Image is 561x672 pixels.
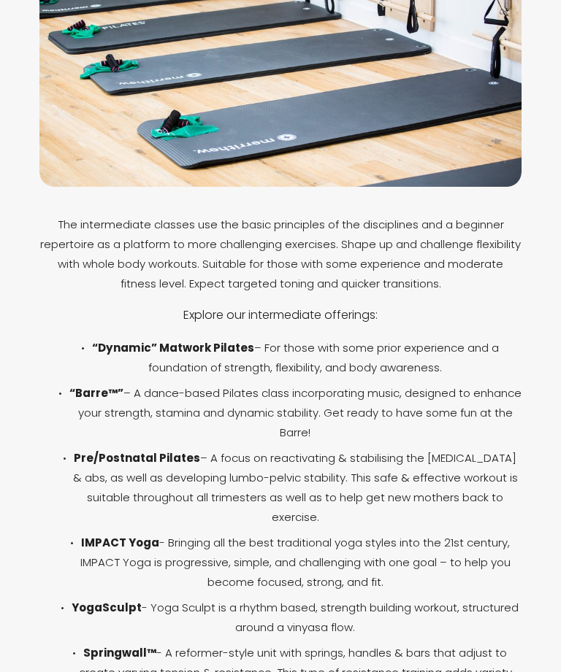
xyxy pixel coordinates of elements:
[39,215,522,294] p: The intermediate classes use the basic principles of the disciplines and a beginner repertoire as...
[69,385,123,401] strong: “Barre™”
[92,340,254,355] strong: “Dynamic” Matwork Pilates
[72,600,142,615] strong: YogaSculpt
[69,338,522,377] p: – For those with some prior experience and a foundation of strength, flexibility, and body awaren...
[39,305,522,326] p: Explore our intermediate offerings:
[83,645,156,660] strong: Springwall™
[69,533,522,592] p: - Bringing all the best traditional yoga styles into the 21st century, IMPACT Yoga is progressive...
[74,450,200,466] strong: Pre/Postnatal Pilates
[69,448,522,528] p: – A focus on reactivating & stabilising the [MEDICAL_DATA] & abs, as well as developing lumbo-pel...
[69,383,522,442] p: – A dance-based Pilates class incorporating music, designed to enhance your strength, stamina and...
[81,535,159,550] strong: IMPACT Yoga
[69,598,522,637] p: - Yoga Sculpt is a rhythm based, strength building workout, structured around a vinyasa flow.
